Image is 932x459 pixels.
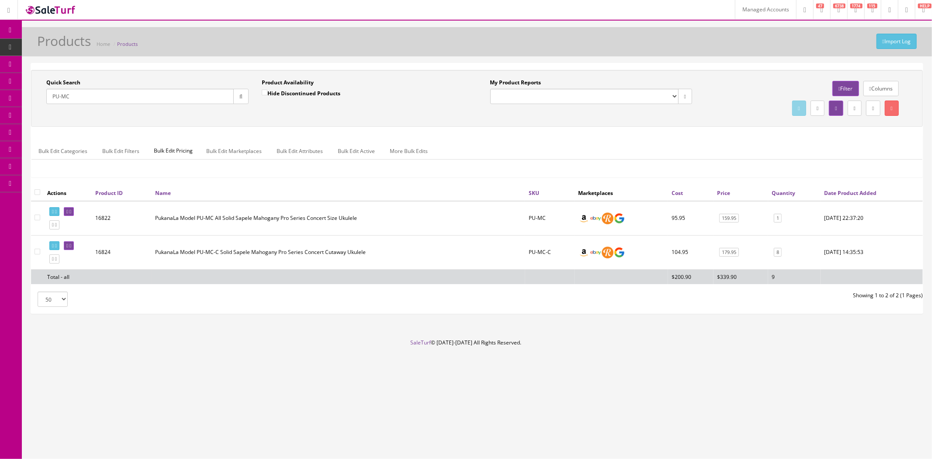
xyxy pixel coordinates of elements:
td: 9 [768,269,821,284]
img: amazon [578,247,590,258]
td: 95.95 [668,201,714,236]
td: 16824 [92,235,152,269]
span: HELP [918,3,932,8]
a: Quantity [772,189,795,197]
label: Quick Search [46,79,80,87]
td: 104.95 [668,235,714,269]
input: Hide Discontinued Products [262,90,267,95]
a: Bulk Edit Filters [95,143,146,160]
input: Search [46,89,234,104]
a: Price [717,189,730,197]
a: Bulk Edit Marketplaces [199,143,269,160]
a: Products [117,41,138,47]
a: Cost [672,189,683,197]
td: $339.90 [714,269,768,284]
td: 16822 [92,201,152,236]
th: Actions [44,185,92,201]
img: amazon [578,212,590,224]
img: ebay [590,212,602,224]
td: PukanaLa Model PU-MC-C Solid Sapele Mahogany Pro Series Concert Cutaway Ukulele [152,235,525,269]
a: Bulk Edit Active [331,143,382,160]
img: reverb [602,212,613,224]
a: Bulk Edit Attributes [270,143,330,160]
label: My Product Reports [490,79,541,87]
a: More Bulk Edits [383,143,435,160]
td: $200.90 [668,269,714,284]
td: Total - all [44,269,92,284]
span: Bulk Edit Pricing [147,143,199,159]
img: google_shopping [613,212,625,224]
a: Bulk Edit Categories [31,143,94,160]
img: ebay [590,247,602,258]
div: Showing 1 to 2 of 2 (1 Pages) [477,292,930,299]
a: 179.95 [719,248,739,257]
img: SaleTurf [24,4,77,16]
a: 8 [774,248,782,257]
a: 159.95 [719,214,739,223]
a: SKU [529,189,539,197]
a: 1 [774,214,782,223]
a: Columns [863,81,899,96]
span: 47 [816,3,824,8]
a: Product ID [95,189,123,197]
th: Marketplaces [575,185,668,201]
img: reverb [602,247,613,258]
span: 6738 [833,3,845,8]
label: Hide Discontinued Products [262,89,340,97]
td: PukanaLa Model PU-MC All Solid Sapele Mahogany Pro Series Concert Size Ukulele [152,201,525,236]
td: PU-MC [525,201,575,236]
h1: Products [37,34,91,48]
a: Date Product Added [824,189,877,197]
label: Product Availability [262,79,314,87]
span: 115 [867,3,877,8]
a: Home [97,41,110,47]
a: Import Log [877,34,917,49]
span: 1774 [850,3,863,8]
a: SaleTurf [411,339,431,346]
a: Filter [832,81,859,96]
a: Name [155,189,171,197]
td: 2018-08-21 22:37:20 [821,201,923,236]
td: PU-MC-C [525,235,575,269]
td: 2018-08-22 14:35:53 [821,235,923,269]
img: google_shopping [613,247,625,258]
